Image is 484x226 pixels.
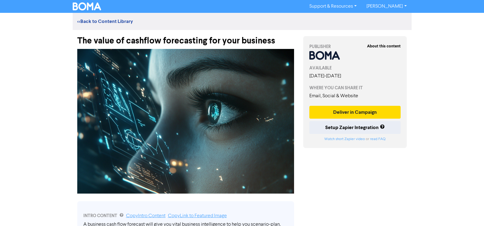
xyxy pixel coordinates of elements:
[309,43,401,50] div: PUBLISHER
[309,85,401,91] div: WHERE YOU CAN SHARE IT
[309,106,401,119] button: Deliver in Campaign
[362,2,411,11] a: [PERSON_NAME]
[83,212,288,220] div: INTRO CONTENT
[324,137,365,141] a: Watch short Zapier video
[77,30,294,46] div: The value of cashflow forecasting for your business
[370,137,385,141] a: read FAQ
[453,197,484,226] iframe: Chat Widget
[304,2,362,11] a: Support & Resources
[77,18,133,24] a: <<Back to Content Library
[168,213,227,218] a: Copy Link to Featured Image
[367,44,401,49] strong: About this content
[126,213,166,218] a: Copy Intro Content
[309,92,401,100] div: Email, Social & Website
[73,2,101,10] img: BOMA Logo
[309,65,401,71] div: AVAILABLE
[309,136,401,142] div: or
[309,121,401,134] button: Setup Zapier Integration
[309,72,401,80] div: [DATE] - [DATE]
